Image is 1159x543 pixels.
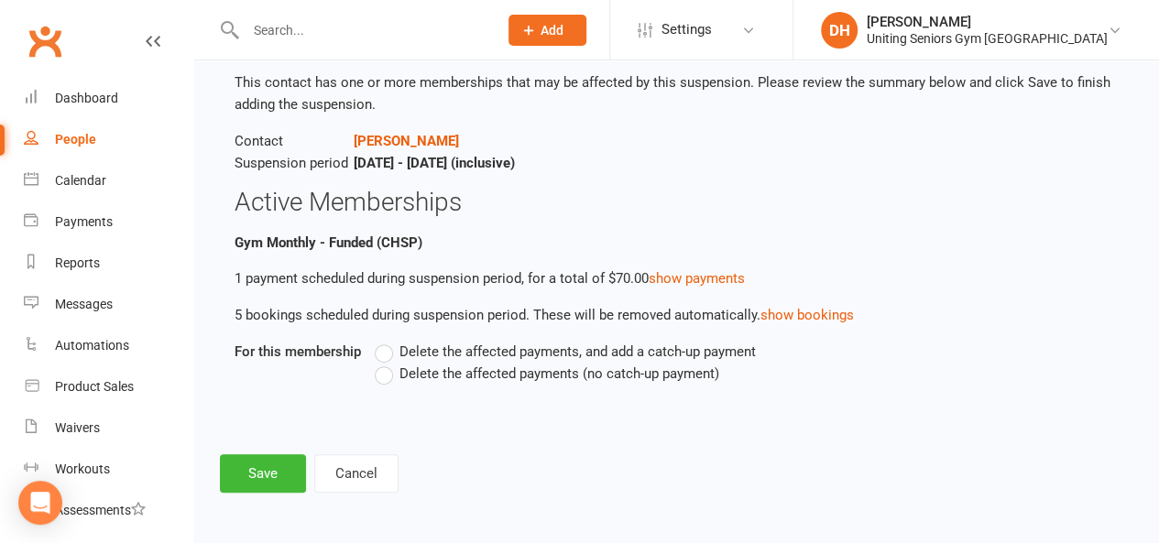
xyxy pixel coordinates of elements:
a: Waivers [24,407,193,449]
div: Automations [55,338,129,353]
button: Cancel [314,454,399,493]
button: Add [508,15,586,46]
span: Delete the affected payments, and add a catch-up payment [399,341,756,360]
div: [PERSON_NAME] [867,14,1108,30]
div: Payments [55,214,113,229]
div: Assessments [55,503,146,517]
strong: [DATE] - [DATE] (inclusive) [354,155,515,171]
a: show payments [649,270,745,287]
a: Payments [24,201,193,243]
span: 5 bookings scheduled during suspension period. These will be removed automatically. [235,307,854,323]
a: Product Sales [24,366,193,407]
a: People [24,119,193,160]
a: [PERSON_NAME] [354,133,459,149]
div: DH [821,12,858,49]
a: Reports [24,243,193,284]
a: Workouts [24,449,193,490]
div: Uniting Seniors Gym [GEOGRAPHIC_DATA] [867,30,1108,47]
span: Settings [662,9,712,50]
div: Workouts [55,462,110,476]
span: Add [541,23,563,38]
b: Gym Monthly - Funded (CHSP) [235,234,422,251]
div: Waivers [55,420,100,435]
div: Calendar [55,173,106,188]
div: Reports [55,255,100,270]
span: Delete the affected payments (no catch-up payment) [399,363,719,382]
div: Messages [55,297,113,311]
div: Product Sales [55,379,134,394]
a: Messages [24,284,193,325]
span: Suspension period [235,152,354,174]
label: For this membership [235,341,361,363]
p: This contact has one or more memberships that may be affected by this suspension. Please review t... [235,71,1119,115]
button: Save [220,454,306,493]
div: People [55,132,96,147]
a: Clubworx [22,18,68,64]
span: Contact [235,130,354,152]
div: Open Intercom Messenger [18,481,62,525]
a: Calendar [24,160,193,201]
h3: Active Memberships [235,189,1119,217]
p: 1 payment scheduled during suspension period, for a total of $70.00 [235,267,1119,289]
input: Search... [240,17,485,43]
div: Dashboard [55,91,118,105]
a: Assessments [24,490,193,531]
button: show bookings [760,304,854,326]
a: Automations [24,325,193,366]
a: Dashboard [24,78,193,119]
